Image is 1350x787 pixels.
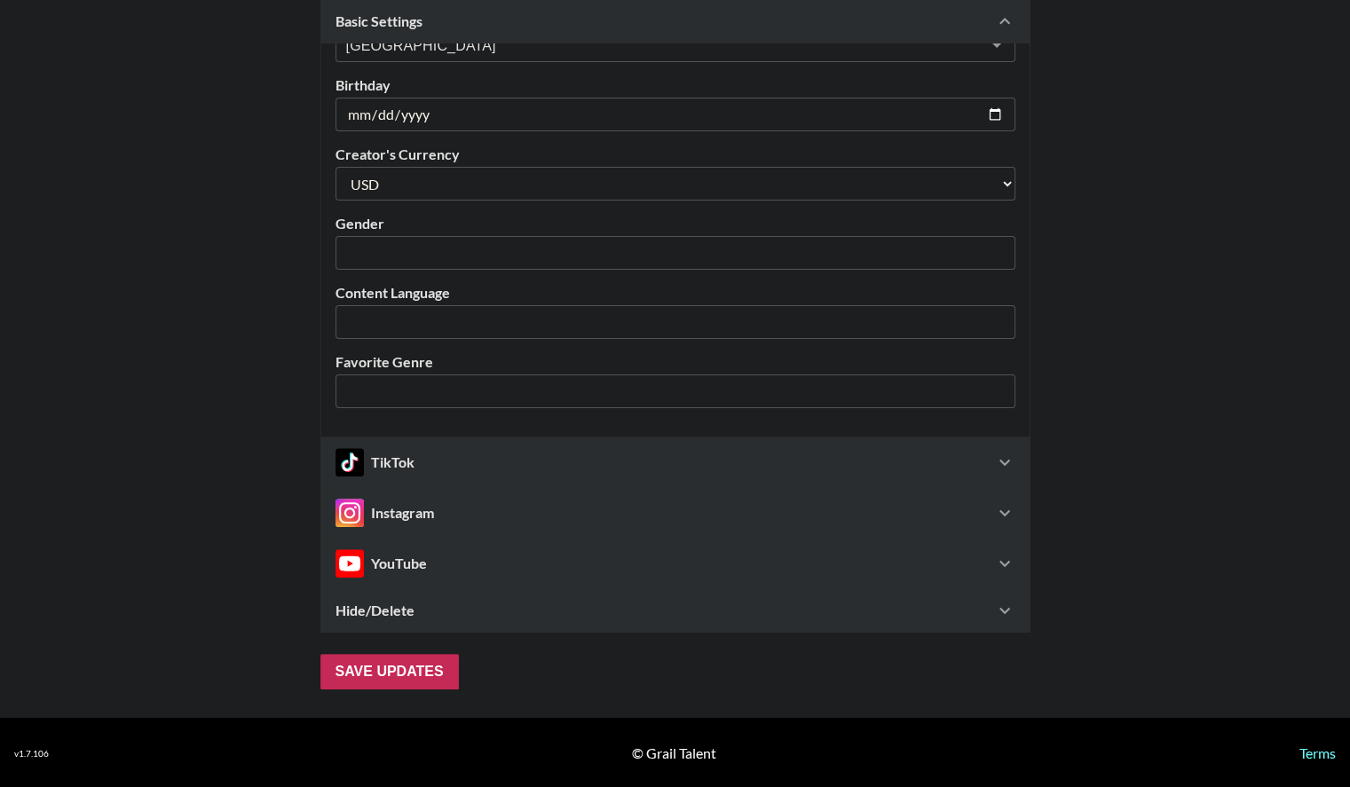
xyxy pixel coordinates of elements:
label: Creator's Currency [336,146,1015,163]
label: Birthday [336,76,1015,94]
div: TikTok [336,448,414,476]
strong: Basic Settings [336,12,422,30]
div: InstagramInstagram [321,488,1030,538]
div: © Grail Talent [632,744,716,762]
div: Instagram [336,499,434,527]
img: TikTok [336,448,364,476]
div: InstagramYouTube [321,539,1030,588]
label: Content Language [336,284,1015,302]
div: Hide/Delete [321,589,1030,632]
div: YouTube [336,549,427,578]
strong: Hide/Delete [336,602,414,619]
img: Instagram [336,549,364,578]
label: Gender [336,215,1015,232]
a: Terms [1299,744,1336,761]
input: Save Updates [320,654,459,689]
label: Favorite Genre [336,353,1015,371]
button: Open [984,33,1009,58]
img: Instagram [336,499,364,527]
div: v 1.7.106 [14,748,49,759]
div: TikTokTikTok [321,437,1030,487]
